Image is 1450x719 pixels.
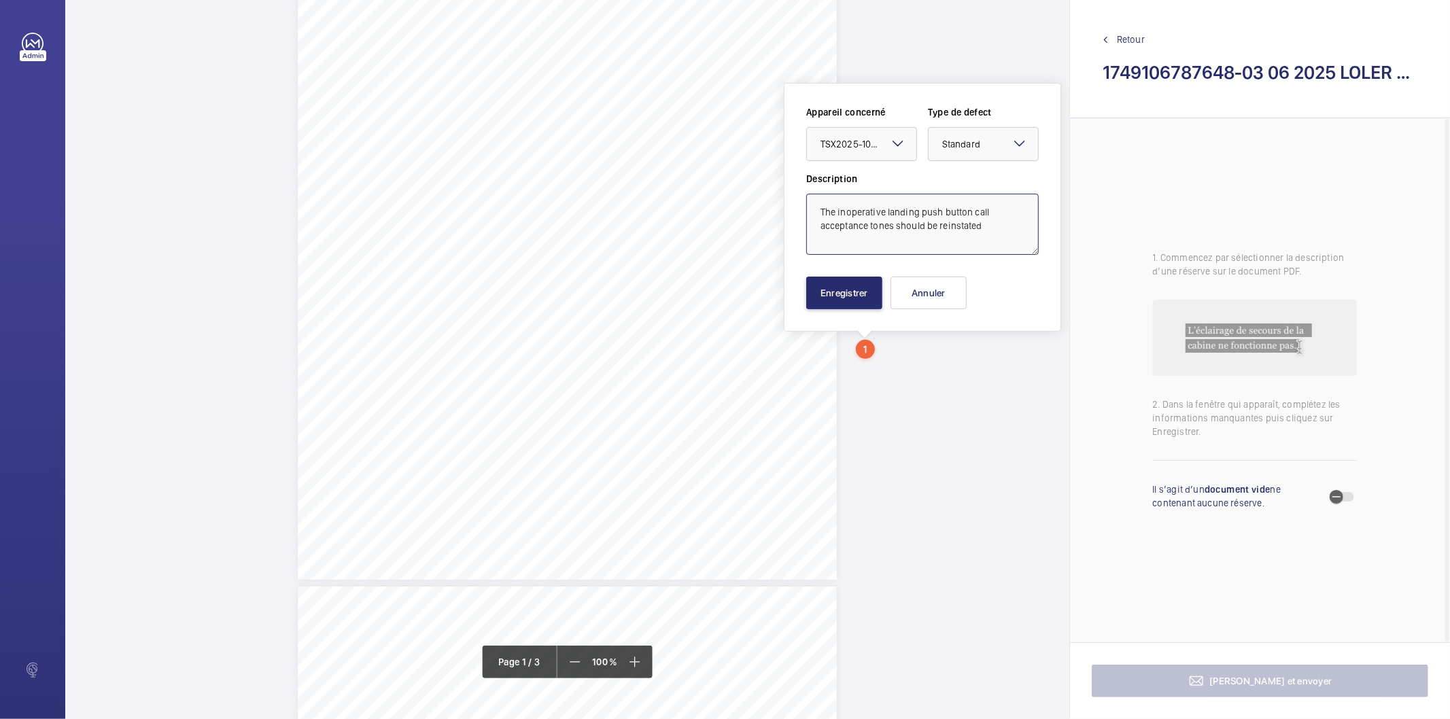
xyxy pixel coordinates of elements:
[1103,33,1417,46] a: Retour
[856,340,875,359] div: 1
[1117,33,1145,46] span: Retour
[928,105,1039,119] label: Type de defect
[806,105,917,119] label: Appareil concerné
[806,277,882,309] button: Enregistrer
[821,137,888,150] span: TSX2025-10463
[1153,300,1357,376] img: audit-report-lines-placeholder.png
[298,612,643,622] span: As required by the Lifting Operations and Lifting Equipment Regulations (Regulation 9)
[1205,484,1271,495] strong: document vide
[1103,60,1417,85] h2: 1749106787648-03 06 2025 LOLER Report TSX2025-10463 Gladys Malpass House Colne Valley Close Halst...
[587,657,623,667] span: 100 %
[1153,398,1357,438] p: 2. Dans la fenêtre qui apparaît, complétez les informations manquantes puis cliquez sur Enregistrer.
[482,646,557,678] div: Page 1 / 3
[589,597,643,608] span: In Service E
[1210,676,1332,686] span: [PERSON_NAME] et envoyer
[298,597,362,608] span: 01142 631333
[806,172,1039,186] label: Description
[942,139,980,150] span: Standard
[891,277,967,309] button: Annuler
[550,597,587,608] span: horough
[643,597,818,608] span: xamination on the below specified date.
[350,597,541,608] span: that the above equipment has undergone a
[1153,251,1357,278] p: 1. Commencez par sélectionner la description d’une réserve sur le document PDF.
[1153,483,1323,510] p: Il s’agit d’un ne contenant aucune réserve.
[1092,665,1428,697] button: [PERSON_NAME] et envoyer
[544,597,550,608] span: T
